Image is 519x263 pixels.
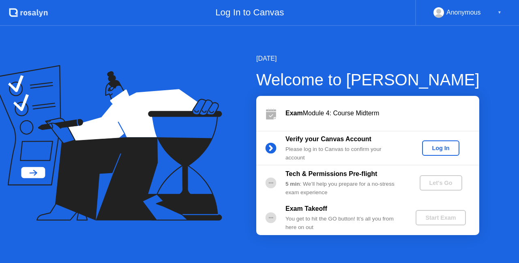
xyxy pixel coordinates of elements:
div: Let's Go [423,180,459,186]
div: : We’ll help you prepare for a no-stress exam experience [285,180,402,197]
button: Let's Go [420,175,462,191]
div: Module 4: Course Midterm [285,108,479,118]
div: [DATE] [256,54,480,64]
b: Exam Takeoff [285,205,327,212]
div: Welcome to [PERSON_NAME] [256,68,480,92]
div: ▼ [498,7,502,18]
div: Log In [425,145,456,151]
div: Anonymous [446,7,481,18]
b: Tech & Permissions Pre-flight [285,170,377,177]
div: Start Exam [419,214,462,221]
div: Please log in to Canvas to confirm your account [285,145,402,162]
div: You get to hit the GO button! It’s all you from here on out [285,215,402,231]
b: Verify your Canvas Account [285,136,371,142]
b: 5 min [285,181,300,187]
button: Start Exam [416,210,465,225]
b: Exam [285,110,303,117]
button: Log In [422,140,459,156]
